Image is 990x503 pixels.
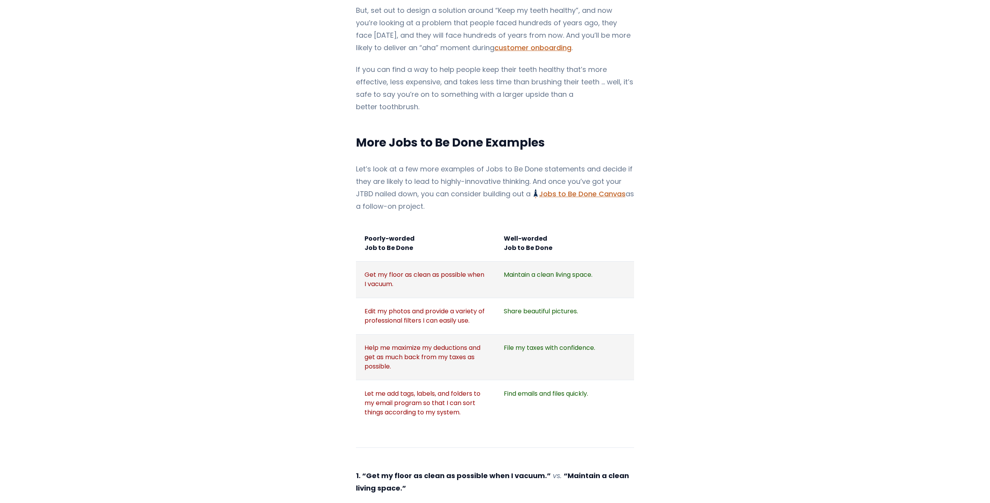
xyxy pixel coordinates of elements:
td: Find emails and files quickly. [495,380,634,426]
td: Let me add tags, labels, and folders to my email program so that I can sort things according to m... [356,380,495,426]
h2: More Jobs to Be Done Examples [356,135,634,150]
p: If you can find a way to help people keep their teeth healthy that’s more effective, less expensi... [356,63,634,113]
p: But, set out to design a solution around “Keep my teeth healthy”, and now you’re looking at a pro... [356,4,634,54]
td: Get my floor as clean as possible when I vacuum. [356,262,495,298]
td: Help me maximize my deductions and get as much back from my taxes as possible. [356,334,495,380]
strong: Poorly-worded Job to Be Done [364,234,415,252]
a: Jobs to Be Done Canvas [534,189,626,199]
td: File my taxes with confidence. [495,334,634,380]
a: customer onboarding [494,43,571,52]
td: Maintain a clean living space. [495,262,634,298]
td: Edit my photos and provide a variety of professional filters I can easily use. [356,298,495,334]
td: Share beautiful pictures. [495,298,634,334]
strong: Well-worded Job to Be Done [504,234,552,252]
p: Let’s look at a few more examples of Jobs to Be Done statements and decide if they are likely to ... [356,163,634,213]
em: vs. [553,471,562,480]
strong: 1. “Get my floor as clean as possible when I vacuum.” [356,471,551,480]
